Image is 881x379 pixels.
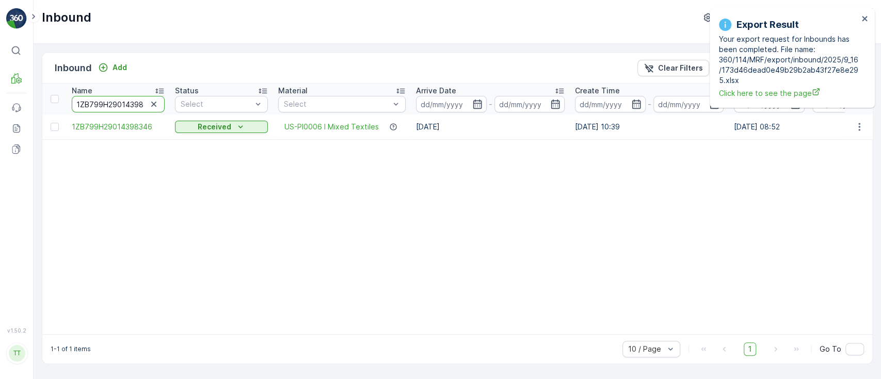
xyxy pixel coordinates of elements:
[719,88,858,98] a: Click here to see the page
[175,121,268,133] button: Received
[6,8,27,29] img: logo
[489,98,492,110] p: -
[416,86,456,96] p: Arrive Date
[658,63,703,73] p: Clear Filters
[575,86,620,96] p: Create Time
[9,345,25,361] div: TT
[744,342,756,356] span: 1
[653,96,724,112] input: dd/mm/yyyy
[94,61,131,74] button: Add
[181,99,252,109] p: Select
[648,98,651,110] p: -
[637,60,709,76] button: Clear Filters
[72,122,165,132] a: 1ZB799H29014398346
[113,62,127,73] p: Add
[6,327,27,334] span: v 1.50.2
[55,61,92,75] p: Inbound
[570,114,729,139] td: [DATE] 10:39
[575,96,646,112] input: dd/mm/yyyy
[736,18,799,32] p: Export Result
[861,14,869,24] button: close
[51,123,59,131] div: Toggle Row Selected
[284,122,379,132] a: US-PI0006 I Mixed Textiles
[175,86,199,96] p: Status
[284,99,390,109] p: Select
[198,122,231,132] p: Received
[72,86,92,96] p: Name
[416,96,487,112] input: dd/mm/yyyy
[411,114,570,139] td: [DATE]
[494,96,565,112] input: dd/mm/yyyy
[42,9,91,26] p: Inbound
[278,86,308,96] p: Material
[72,96,165,112] input: Search
[820,344,841,354] span: Go To
[51,345,91,353] p: 1-1 of 1 items
[719,34,858,86] p: Your export request for Inbounds has been completed. File name: 360/114/MRF/export/inbound/2025/9...
[6,336,27,371] button: TT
